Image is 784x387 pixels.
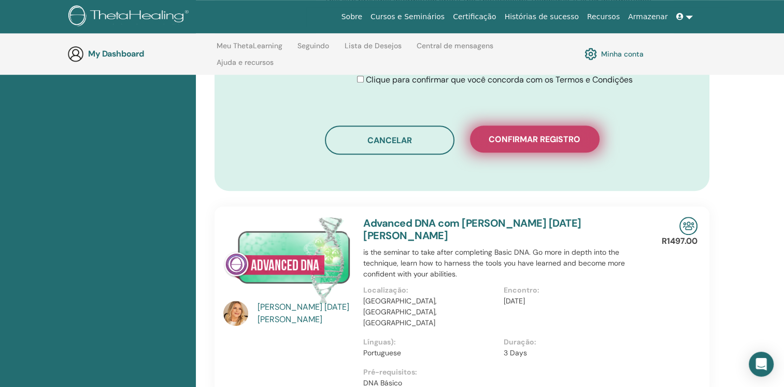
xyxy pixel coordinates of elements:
p: Línguas): [363,337,497,348]
img: cog.svg [585,45,597,63]
a: Sobre [337,7,366,26]
p: Duração: [504,337,637,348]
a: Lista de Desejos [345,42,402,58]
img: Advanced DNA [223,217,351,304]
p: [DATE] [504,296,637,307]
a: Armazenar [624,7,672,26]
img: logo.png [68,5,192,29]
div: Open Intercom Messenger [749,352,774,377]
img: In-Person Seminar [679,217,697,235]
a: [PERSON_NAME] [DATE][PERSON_NAME] [258,301,353,326]
button: Confirmar registro [470,126,600,153]
p: Pré-requisitos: [363,367,644,378]
p: Localização: [363,285,497,296]
button: Cancelar [325,126,454,155]
span: Confirmar registro [489,134,580,145]
p: Encontro: [504,285,637,296]
h3: My Dashboard [88,49,192,59]
p: Portuguese [363,348,497,358]
a: Certificação [449,7,500,26]
a: Seguindo [297,42,329,58]
a: Recursos [583,7,624,26]
img: generic-user-icon.jpg [67,46,84,62]
p: is the seminar to take after completing Basic DNA. Go more in depth into the technique, learn how... [363,247,644,280]
a: Ajuda e recursos [217,58,274,75]
p: 3 Days [504,348,637,358]
span: Cancelar [367,135,412,146]
p: [GEOGRAPHIC_DATA], [GEOGRAPHIC_DATA], [GEOGRAPHIC_DATA] [363,296,497,328]
a: Central de mensagens [417,42,493,58]
a: Minha conta [585,45,644,63]
p: R1497.00 [662,235,697,247]
a: Histórias de sucesso [501,7,583,26]
a: Cursos e Seminários [366,7,449,26]
a: Meu ThetaLearning [217,42,282,58]
img: default.jpg [223,301,248,326]
a: Advanced DNA com [PERSON_NAME] [DATE][PERSON_NAME] [363,216,581,242]
span: Clique para confirmar que você concorda com os Termos e Condições [366,74,633,85]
